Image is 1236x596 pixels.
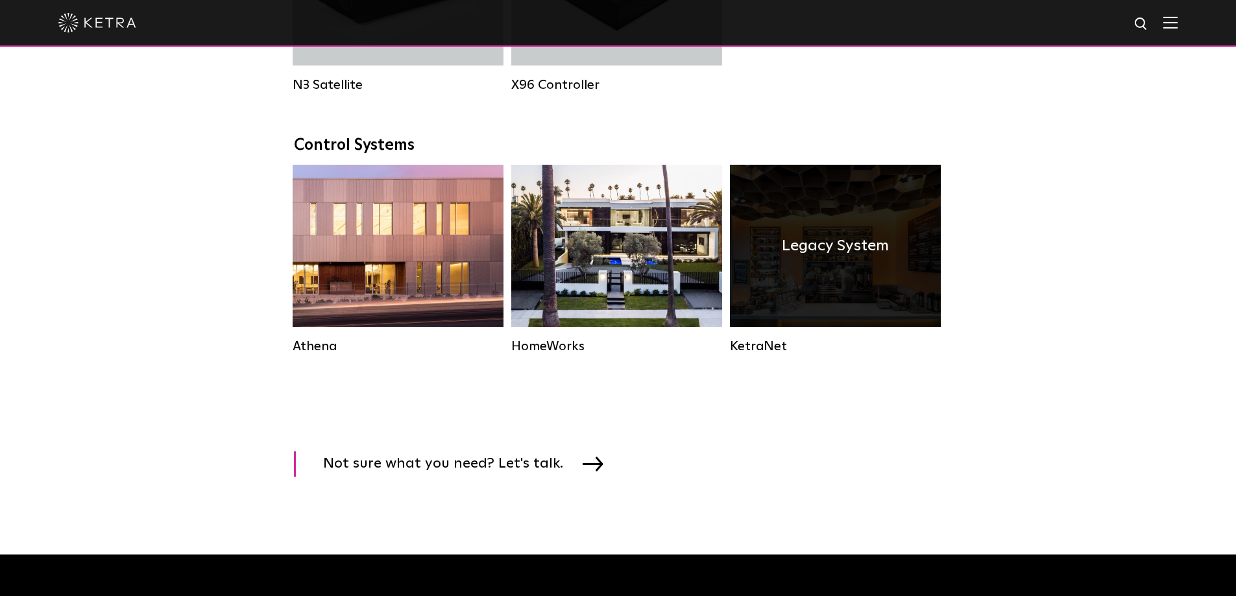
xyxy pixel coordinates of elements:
a: Athena Commercial Solution [293,165,503,354]
a: HomeWorks Residential Solution [511,165,722,354]
img: Hamburger%20Nav.svg [1163,16,1178,29]
div: HomeWorks [511,339,722,354]
img: arrow [583,457,603,471]
span: Not sure what you need? Let's talk. [323,451,583,477]
div: Athena [293,339,503,354]
div: KetraNet [730,339,941,354]
div: Control Systems [294,136,943,155]
a: Not sure what you need? Let's talk. [294,451,620,477]
img: search icon [1133,16,1150,32]
a: KetraNet Legacy System [730,165,941,354]
div: X96 Controller [511,77,722,93]
img: ketra-logo-2019-white [58,13,136,32]
div: N3 Satellite [293,77,503,93]
h4: Legacy System [782,233,889,258]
